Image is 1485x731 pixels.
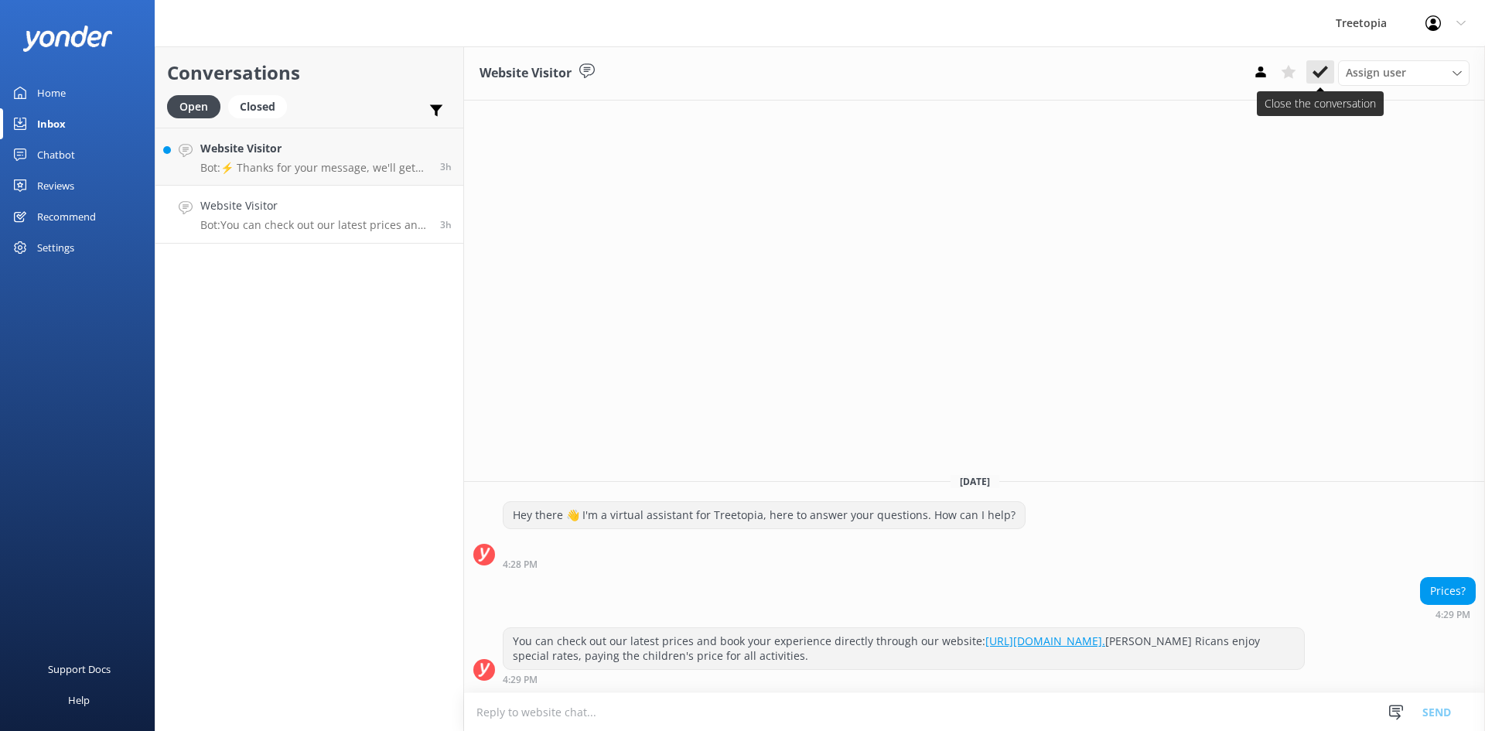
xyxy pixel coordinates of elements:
[23,26,112,51] img: yonder-white-logo.png
[167,95,220,118] div: Open
[985,634,1105,648] a: [URL][DOMAIN_NAME].
[228,97,295,114] a: Closed
[167,97,228,114] a: Open
[155,128,463,186] a: Website VisitorBot:⚡ Thanks for your message, we'll get back to you as soon as we can. You're als...
[504,628,1304,669] div: You can check out our latest prices and book your experience directly through our website: [PERSO...
[440,160,452,173] span: 05:10pm 16-Aug-2025 (UTC -06:00) America/Mexico_City
[37,170,74,201] div: Reviews
[167,58,452,87] h2: Conversations
[48,654,111,685] div: Support Docs
[200,218,428,232] p: Bot: You can check out our latest prices and book your experience directly through our website: [...
[200,140,428,157] h4: Website Visitor
[1338,60,1470,85] div: Assign User
[200,161,428,175] p: Bot: ⚡ Thanks for your message, we'll get back to you as soon as we can. You're also welcome to k...
[1346,64,1406,81] span: Assign user
[503,558,1026,569] div: 04:28pm 16-Aug-2025 (UTC -06:00) America/Mexico_City
[37,108,66,139] div: Inbox
[503,674,1305,685] div: 04:29pm 16-Aug-2025 (UTC -06:00) America/Mexico_City
[228,95,287,118] div: Closed
[37,201,96,232] div: Recommend
[37,77,66,108] div: Home
[1421,578,1475,604] div: Prices?
[503,560,538,569] strong: 4:28 PM
[200,197,428,214] h4: Website Visitor
[1420,609,1476,620] div: 04:29pm 16-Aug-2025 (UTC -06:00) America/Mexico_City
[37,139,75,170] div: Chatbot
[68,685,90,716] div: Help
[503,675,538,685] strong: 4:29 PM
[37,232,74,263] div: Settings
[504,502,1025,528] div: Hey there 👋 I'm a virtual assistant for Treetopia, here to answer your questions. How can I help?
[480,63,572,84] h3: Website Visitor
[440,218,452,231] span: 04:29pm 16-Aug-2025 (UTC -06:00) America/Mexico_City
[1435,610,1470,620] strong: 4:29 PM
[155,186,463,244] a: Website VisitorBot:You can check out our latest prices and book your experience directly through ...
[951,475,999,488] span: [DATE]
